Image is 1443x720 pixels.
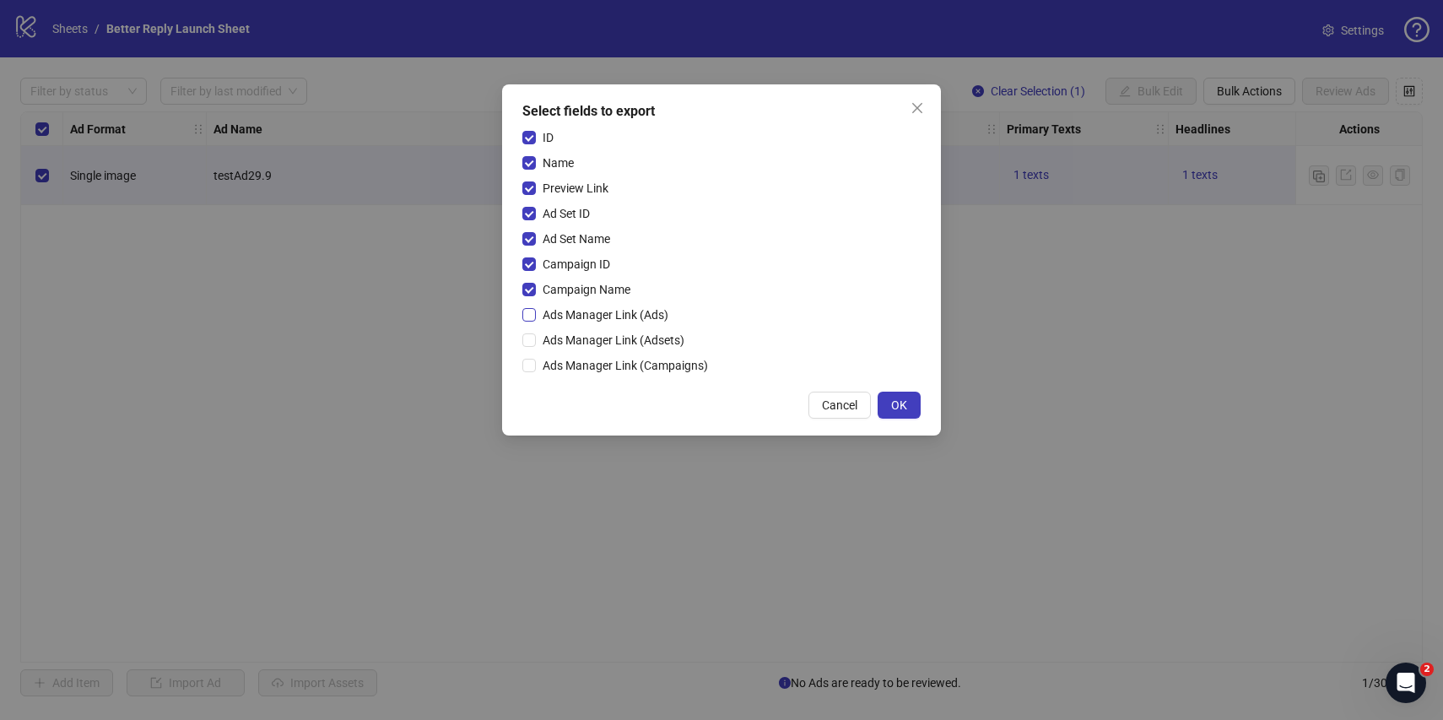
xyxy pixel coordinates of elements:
span: Preview Link [536,179,615,198]
span: close [911,101,924,115]
span: Campaign ID [536,255,617,273]
span: 2 [1420,663,1434,676]
div: Select fields to export [522,101,921,122]
span: Ad Set Name [536,230,617,248]
span: Ad Set ID [536,204,597,223]
span: Name [536,154,581,172]
button: OK [878,392,921,419]
span: Campaign Name [536,280,637,299]
span: Ads Manager Link (Ads) [536,306,675,324]
span: ID [536,128,560,147]
span: Cancel [822,398,857,412]
span: Ads Manager Link (Adsets) [536,331,691,349]
span: OK [891,398,907,412]
iframe: Intercom live chat [1386,663,1426,703]
button: Cancel [808,392,871,419]
span: Ads Manager Link (Campaigns) [536,356,715,375]
button: Close [904,95,931,122]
